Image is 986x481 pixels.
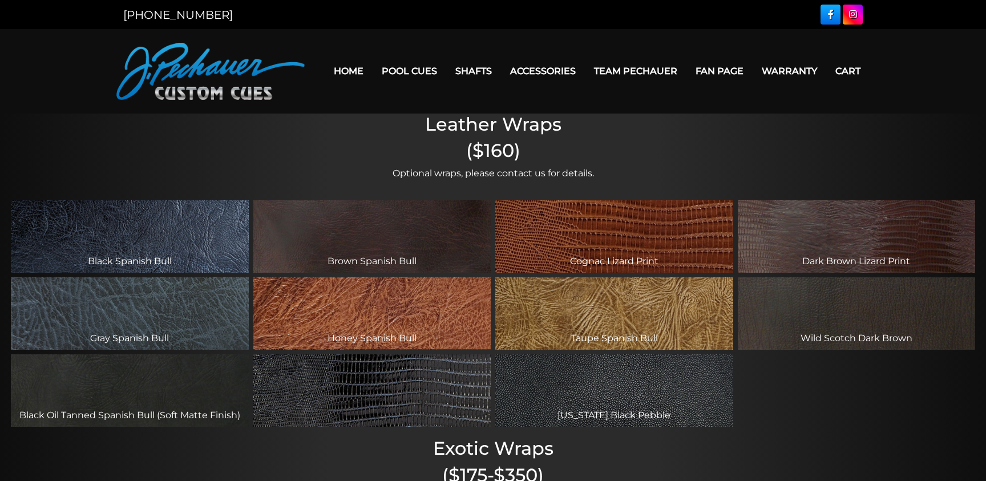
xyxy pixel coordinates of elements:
a: [PHONE_NUMBER] [123,8,233,22]
a: Fan Page [686,56,753,86]
div: Black Oil Tanned Spanish Bull (Soft Matte Finish) [11,354,249,427]
div: Brown Spanish Bull [253,200,491,273]
a: Pool Cues [373,56,446,86]
div: Taupe Spanish Bull [495,277,733,350]
a: Shafts [446,56,501,86]
div: [US_STATE] Black Pebble [495,354,733,427]
div: Dark Brown Lizard Print [738,200,976,273]
a: Cart [826,56,870,86]
img: Pechauer Custom Cues [116,43,305,100]
div: Wild Scotch Dark Brown [738,277,976,350]
a: Accessories [501,56,585,86]
a: Home [325,56,373,86]
div: Black Spanish Bull [11,200,249,273]
div: Cognac Lizard Print [495,200,733,273]
div: Gray Spanish Bull [11,277,249,350]
a: Team Pechauer [585,56,686,86]
a: Warranty [753,56,826,86]
div: Honey Spanish Bull [253,277,491,350]
div: Black Lizard Print [253,354,491,427]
